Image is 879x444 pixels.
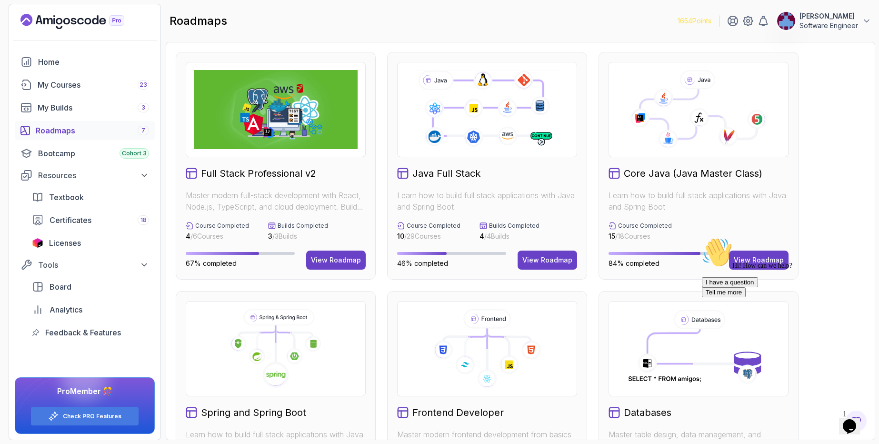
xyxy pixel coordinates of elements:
[777,12,795,30] img: user profile image
[278,222,328,230] p: Builds Completed
[26,300,155,319] a: analytics
[26,211,155,230] a: certificates
[397,259,448,267] span: 46% completed
[397,232,460,241] p: / 29 Courses
[678,16,711,26] p: 1654 Points
[311,255,361,265] div: View Roadmap
[26,277,155,296] a: board
[201,406,306,419] h2: Spring and Spring Boot
[32,238,43,248] img: jetbrains icon
[4,29,94,36] span: Hi! How can we help?
[698,233,869,401] iframe: chat widget
[306,251,366,270] button: View Roadmap
[49,192,84,203] span: Textbook
[201,167,316,180] h2: Full Stack Professional v2
[194,70,358,149] img: Full Stack Professional v2
[799,11,858,21] p: [PERSON_NAME]
[518,251,577,270] button: View Roadmap
[122,150,147,157] span: Cohort 3
[522,255,572,265] div: View Roadmap
[479,232,484,240] span: 4
[186,232,249,241] p: / 6 Courses
[15,121,155,140] a: roadmaps
[36,125,149,136] div: Roadmaps
[397,190,577,212] p: Learn how to build full stack applications with Java and Spring Boot
[268,232,328,241] p: / 3 Builds
[624,406,671,419] h2: Databases
[170,13,227,29] h2: roadmaps
[45,327,121,338] span: Feedback & Features
[412,167,480,180] h2: Java Full Stack
[4,4,175,64] div: 👋Hi! How can we help?I have a questionTell me more
[38,56,149,68] div: Home
[195,222,249,230] p: Course Completed
[4,4,34,34] img: :wave:
[30,406,139,426] button: Check PRO Features
[839,406,869,434] iframe: chat widget
[63,413,121,420] a: Check PRO Features
[609,232,672,241] p: / 18 Courses
[140,216,147,224] span: 18
[268,232,272,240] span: 3
[141,104,145,111] span: 3
[15,167,155,184] button: Resources
[15,98,155,117] a: builds
[186,259,237,267] span: 67% completed
[407,222,460,230] p: Course Completed
[26,233,155,252] a: licenses
[609,232,615,240] span: 15
[26,188,155,207] a: textbook
[489,222,539,230] p: Builds Completed
[38,102,149,113] div: My Builds
[609,190,789,212] p: Learn how to build full stack applications with Java and Spring Boot
[624,167,762,180] h2: Core Java (Java Master Class)
[38,170,149,181] div: Resources
[609,259,659,267] span: 84% completed
[141,127,145,134] span: 7
[777,11,871,30] button: user profile image[PERSON_NAME]Software Engineer
[26,323,155,342] a: feedback
[15,256,155,273] button: Tools
[618,222,672,230] p: Course Completed
[15,144,155,163] a: bootcamp
[38,79,149,91] div: My Courses
[799,21,858,30] p: Software Engineer
[186,232,190,240] span: 4
[15,75,155,94] a: courses
[140,81,147,89] span: 23
[479,232,539,241] p: / 4 Builds
[38,148,149,159] div: Bootcamp
[49,237,81,249] span: Licenses
[397,232,404,240] span: 10
[50,281,71,293] span: Board
[15,52,155,71] a: home
[186,190,366,212] p: Master modern full-stack development with React, Node.js, TypeScript, and cloud deployment. Build...
[4,54,48,64] button: Tell me more
[50,214,91,226] span: Certificates
[20,14,146,29] a: Landing page
[50,304,82,315] span: Analytics
[4,44,60,54] button: I have a question
[412,406,504,419] h2: Frontend Developer
[38,259,149,271] div: Tools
